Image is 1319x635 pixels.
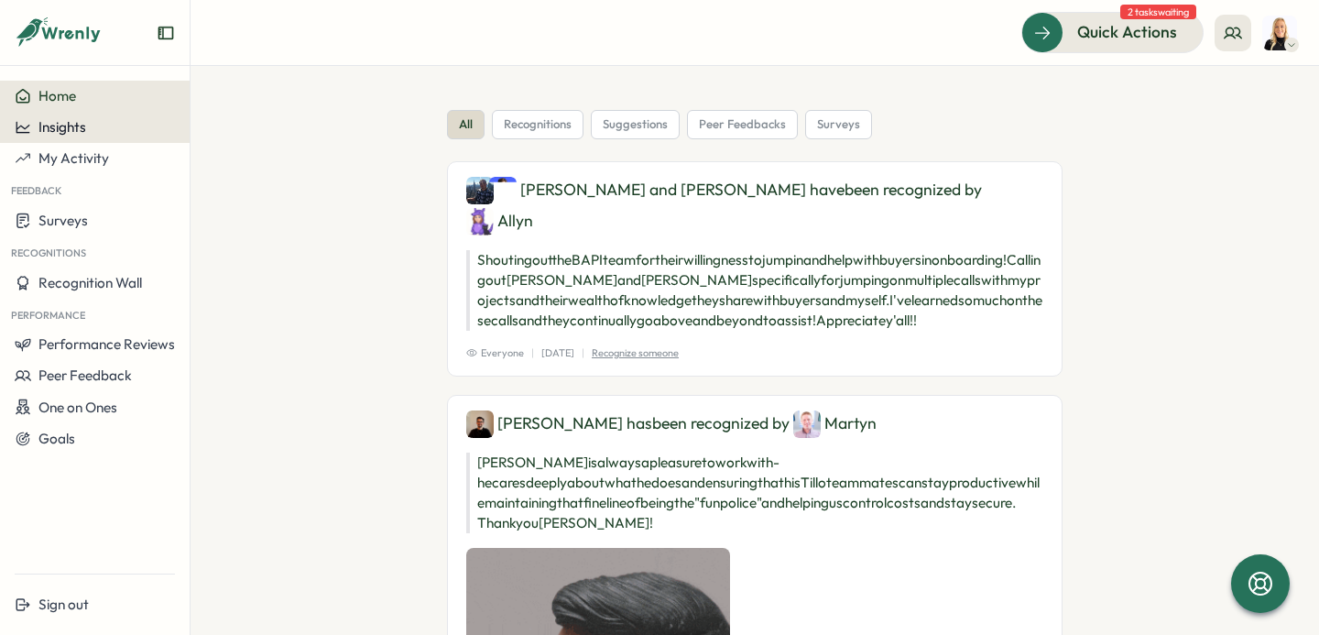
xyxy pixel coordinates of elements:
p: Recognize someone [592,345,679,361]
img: Henry Dennis [489,177,517,204]
span: peer feedbacks [699,116,786,133]
span: Home [38,87,76,104]
div: [PERSON_NAME] and [PERSON_NAME] have been recognized by [466,177,1043,235]
p: Shouting out the BAPI team for their willingness to jump in and help with buyers in onboarding! C... [466,250,1043,331]
p: | [531,345,534,361]
button: Quick Actions [1021,12,1204,52]
span: Insights [38,118,86,136]
span: Surveys [38,212,88,229]
img: Alex Marshall [466,177,494,204]
span: surveys [817,116,860,133]
div: [PERSON_NAME] has been recognized by [466,411,1043,438]
span: Recognition Wall [38,274,142,291]
span: My Activity [38,149,109,167]
span: Performance Reviews [38,335,175,353]
span: recognitions [504,116,572,133]
img: Allyn Neal [466,208,494,235]
p: [DATE] [541,345,574,361]
span: One on Ones [38,399,117,416]
img: Hannah Dickens [1262,16,1297,50]
span: all [459,116,473,133]
span: Goals [38,430,75,447]
p: | [582,345,584,361]
img: Laurie Dunn [466,411,494,438]
div: Martyn [793,411,877,438]
span: Peer Feedback [38,367,132,384]
span: Quick Actions [1077,20,1177,44]
span: Everyone [466,345,524,361]
div: Allyn [466,208,533,235]
span: suggestions [603,116,668,133]
p: [PERSON_NAME] is always a pleasure to work with - he cares deeply about what he does and ensuring... [466,453,1043,533]
button: Expand sidebar [157,24,175,42]
span: 2 tasks waiting [1120,5,1196,19]
span: Sign out [38,596,89,613]
img: Martyn Fagg [793,411,821,438]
